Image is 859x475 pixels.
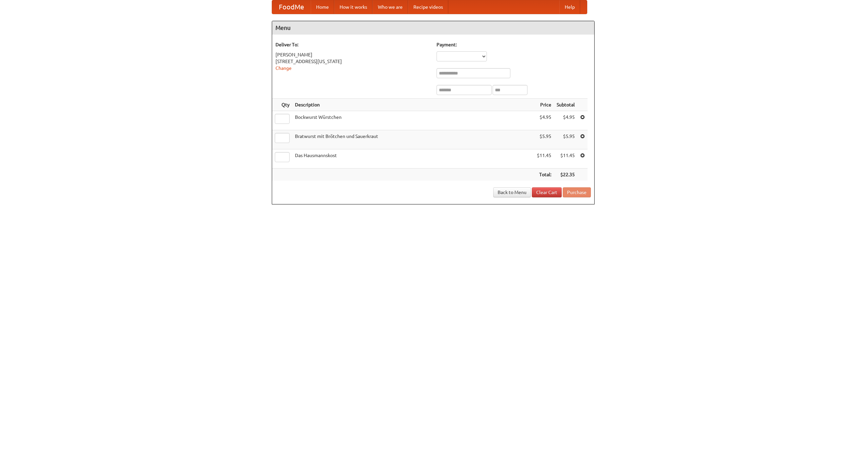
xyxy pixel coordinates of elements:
[272,0,311,14] a: FoodMe
[272,21,594,35] h4: Menu
[493,187,531,197] a: Back to Menu
[437,41,591,48] h5: Payment:
[292,111,534,130] td: Bockwurst Würstchen
[272,99,292,111] th: Qty
[372,0,408,14] a: Who we are
[275,58,430,65] div: [STREET_ADDRESS][US_STATE]
[292,99,534,111] th: Description
[534,149,554,169] td: $11.45
[554,99,577,111] th: Subtotal
[275,51,430,58] div: [PERSON_NAME]
[534,99,554,111] th: Price
[311,0,334,14] a: Home
[534,111,554,130] td: $4.95
[334,0,372,14] a: How it works
[532,187,562,197] a: Clear Cart
[534,169,554,181] th: Total:
[554,169,577,181] th: $22.35
[554,130,577,149] td: $5.95
[554,111,577,130] td: $4.95
[534,130,554,149] td: $5.95
[292,130,534,149] td: Bratwurst mit Brötchen und Sauerkraut
[292,149,534,169] td: Das Hausmannskost
[554,149,577,169] td: $11.45
[563,187,591,197] button: Purchase
[408,0,448,14] a: Recipe videos
[559,0,580,14] a: Help
[275,65,292,71] a: Change
[275,41,430,48] h5: Deliver To:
